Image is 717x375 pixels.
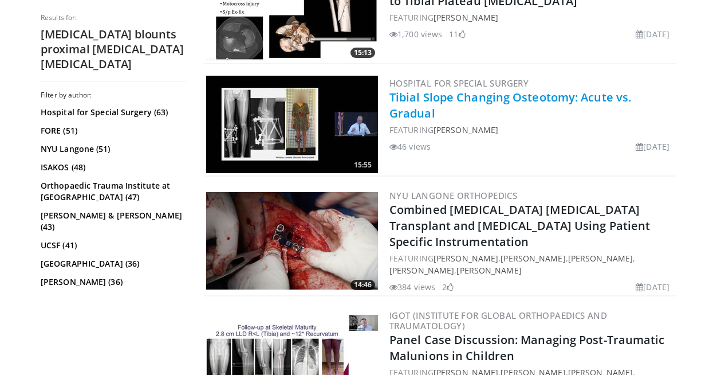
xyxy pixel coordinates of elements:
[456,265,521,276] a: [PERSON_NAME]
[434,12,498,23] a: [PERSON_NAME]
[41,91,187,100] h3: Filter by author:
[389,28,442,40] li: 1,700 views
[389,89,631,121] a: Tibial Slope Changing Osteotomy: Acute vs. Gradual
[442,281,454,293] li: 2
[636,140,669,153] li: [DATE]
[41,125,184,136] a: FORE (51)
[41,258,184,269] a: [GEOGRAPHIC_DATA] (36)
[389,11,674,24] div: FEATURING
[389,252,674,276] div: FEATURING , , , ,
[41,210,184,233] a: [PERSON_NAME] & [PERSON_NAME] (43)
[636,281,669,293] li: [DATE]
[501,253,565,264] a: [PERSON_NAME]
[636,28,669,40] li: [DATE]
[41,13,187,22] p: Results for:
[389,77,529,89] a: Hospital for Special Surgery
[389,310,607,331] a: IGOT (Institute for Global Orthopaedics and Traumatology)
[389,281,435,293] li: 384 views
[350,160,375,170] span: 15:55
[41,107,184,118] a: Hospital for Special Surgery (63)
[389,124,674,136] div: FEATURING
[449,28,465,40] li: 11
[389,140,431,153] li: 46 views
[350,48,375,58] span: 15:13
[206,192,378,290] img: b2e6969c-0bdf-4cc6-8d1d-60b9d65b7db8.jpg.300x170_q85_crop-smart_upscale.jpg
[41,162,184,173] a: ISAKOS (48)
[41,27,187,72] h2: [MEDICAL_DATA] blounts proximal [MEDICAL_DATA] [MEDICAL_DATA]
[434,124,498,135] a: [PERSON_NAME]
[434,253,498,264] a: [PERSON_NAME]
[389,202,650,249] a: Combined [MEDICAL_DATA] [MEDICAL_DATA] Transplant and [MEDICAL_DATA] Using Patient Specific Instr...
[389,332,665,364] a: Panel Case Discussion: Managing Post-Traumatic Malunions in Children
[350,280,375,290] span: 14:46
[206,76,378,173] a: 15:55
[41,143,184,155] a: NYU Langone (51)
[41,180,184,203] a: Orthopaedic Trauma Institute at [GEOGRAPHIC_DATA] (47)
[389,265,454,276] a: [PERSON_NAME]
[41,276,184,288] a: [PERSON_NAME] (36)
[568,253,633,264] a: [PERSON_NAME]
[206,192,378,290] a: 14:46
[389,190,517,201] a: NYU Langone Orthopedics
[206,76,378,173] img: e879a523-599e-456d-9fee-67f51c288a27.300x170_q85_crop-smart_upscale.jpg
[41,240,184,251] a: UCSF (41)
